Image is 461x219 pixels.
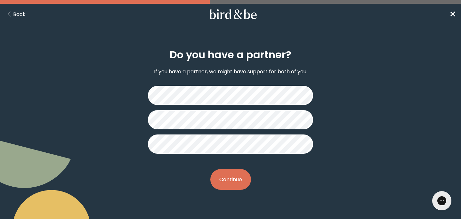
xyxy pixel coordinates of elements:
a: ✕ [449,9,456,20]
p: If you have a partner, we might have support for both of you. [154,68,307,76]
button: Back Button [5,10,26,18]
h2: Do you have a partner? [170,47,291,62]
iframe: Gorgias live chat messenger [429,189,455,213]
button: Continue [210,169,251,190]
